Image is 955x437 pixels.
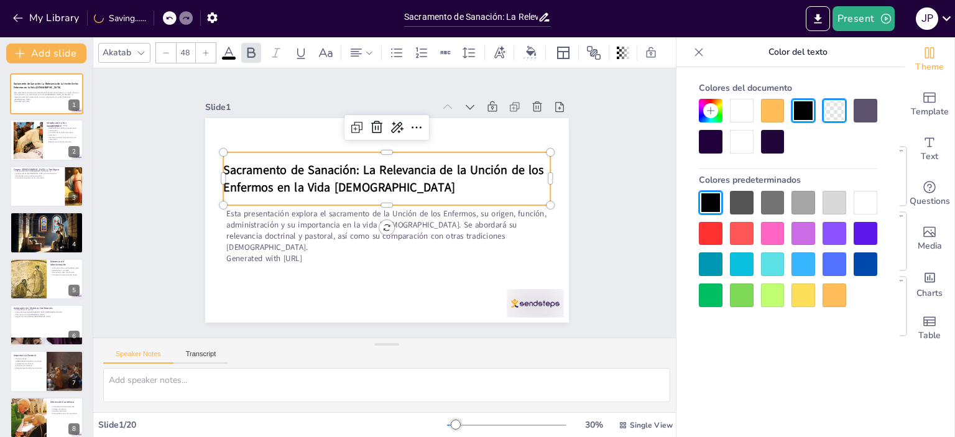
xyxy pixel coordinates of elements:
div: Add text boxes [905,127,954,172]
div: 6 [68,331,80,342]
span: Media [918,239,942,253]
div: Saving...... [94,12,146,24]
div: 3 [10,166,83,207]
div: 6 [10,305,83,346]
button: Speaker Notes [103,350,173,364]
div: Get real-time input from your audience [905,172,954,216]
div: j p [916,7,938,30]
span: Text [921,150,938,163]
p: Signo de la presencia de [DEMOGRAPHIC_DATA] [14,219,80,221]
div: 5 [10,259,83,300]
div: Slide 1 / 20 [98,419,447,431]
p: Rito menor en la [DEMOGRAPHIC_DATA] [14,313,80,316]
p: Relación entre los sacramentos [47,140,80,143]
p: Fortalecimiento en la enfermedad [14,216,80,219]
p: Importancia Pastoral [14,354,43,357]
p: Introducción a los Sacramentos [47,121,80,127]
p: No exclusivo para moribundos [50,271,80,274]
p: Sanación espiritual [50,410,80,413]
span: Table [918,329,941,343]
p: Importancia de los sacramentos en la comunidad [47,136,80,140]
div: 4 [68,239,80,250]
p: Sacramento en la [DEMOGRAPHIC_DATA] [DEMOGRAPHIC_DATA] [14,311,80,313]
input: Insert title [404,8,538,26]
div: Slide 1 [228,65,454,124]
p: Valor del acompañamiento comunitario [14,223,80,226]
p: Momento de Administración [50,260,80,267]
font: Colores del documento [699,82,792,94]
p: Fortalecimiento de la fe [14,362,43,365]
p: Diversidad en la práctica [14,309,80,311]
div: 2 [10,119,83,160]
button: My Library [9,8,85,28]
p: La [DEMOGRAPHIC_DATA] [DEMOGRAPHIC_DATA] reconoce siete sacramentos [47,124,80,131]
p: Oportunidad para la sanación integral [14,221,80,223]
div: 7 [10,351,83,392]
p: Origen [DEMOGRAPHIC_DATA] y Teológico [14,168,62,172]
p: Función del Sacramento [14,214,80,218]
span: Single View [630,420,673,430]
p: Diálogo ecuménico [50,408,80,410]
div: Text effects [490,43,509,63]
span: Sacramento de Sanación: La Relevancia de la Unción de los Enfermos en la Vida [DEMOGRAPHIC_DATA] [228,129,548,211]
p: Función de la Unción en la comunidad [14,177,62,180]
p: Significado en la tradición patrística [14,175,62,177]
p: Aceptación en Distintas Confesiones [14,306,80,310]
span: Questions [910,195,950,208]
button: Present [833,6,895,31]
div: 1 [10,73,83,114]
div: Background color [522,46,540,59]
p: Esta presentación explora el sacramento de la Unción de los Enfermos, su origen, función, adminis... [14,91,80,101]
div: Layout [553,43,573,63]
button: j p [916,6,938,31]
p: La Unción de los Enfermos ofrece esperanza [47,131,80,136]
p: Generated with [URL] [14,101,80,103]
div: 7 [68,377,80,389]
div: 3 [68,192,80,203]
p: Dimensión Ecuménica [50,400,80,403]
div: Add ready made slides [905,82,954,127]
button: Transcript [173,350,229,364]
p: Fundamentación en [GEOGRAPHIC_DATA] 5:14-15 [14,170,62,173]
div: 1 [68,99,80,111]
p: Repetición en recaídas [50,269,80,272]
div: Akatab [100,44,134,61]
div: Add images, graphics, shapes or video [905,216,954,261]
button: Export to PowerPoint [806,6,830,31]
span: Template [911,105,949,119]
div: Change the overall theme [905,37,954,82]
p: Oración en comunidades [DEMOGRAPHIC_DATA] [14,316,80,318]
p: Administración en enfermedad grave [50,267,80,269]
p: Acompañamiento a los que sufren [50,412,80,415]
span: Position [586,45,601,60]
div: Add charts and graphs [905,261,954,306]
font: Color del texto [768,46,828,58]
span: Charts [916,287,943,300]
p: Encuentro comunitario [14,365,43,367]
div: 2 [68,146,80,157]
div: 4 [10,212,83,253]
div: Add a table [905,306,954,351]
p: Contexto de situaciones de riesgo [50,274,80,276]
button: Add slide [6,44,86,63]
font: Colores predeterminados [699,174,801,186]
p: Misericordia de [DEMOGRAPHIC_DATA] en el sufrimiento [14,172,62,175]
div: 8 [68,423,80,435]
p: Diversidad de interpretaciones [50,405,80,408]
p: Misericordia de [DEMOGRAPHIC_DATA] en la Unción [14,358,43,362]
div: 5 [68,285,80,296]
p: Generated with [URL] [217,218,537,297]
span: Sacramento de Sanación: La Relevancia de la Unción de los Enfermos en la Vida [DEMOGRAPHIC_DATA] [14,82,78,89]
div: 30 % [579,419,609,431]
span: Theme [915,60,944,74]
p: Bienestar espiritual de los creyentes [14,367,43,370]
